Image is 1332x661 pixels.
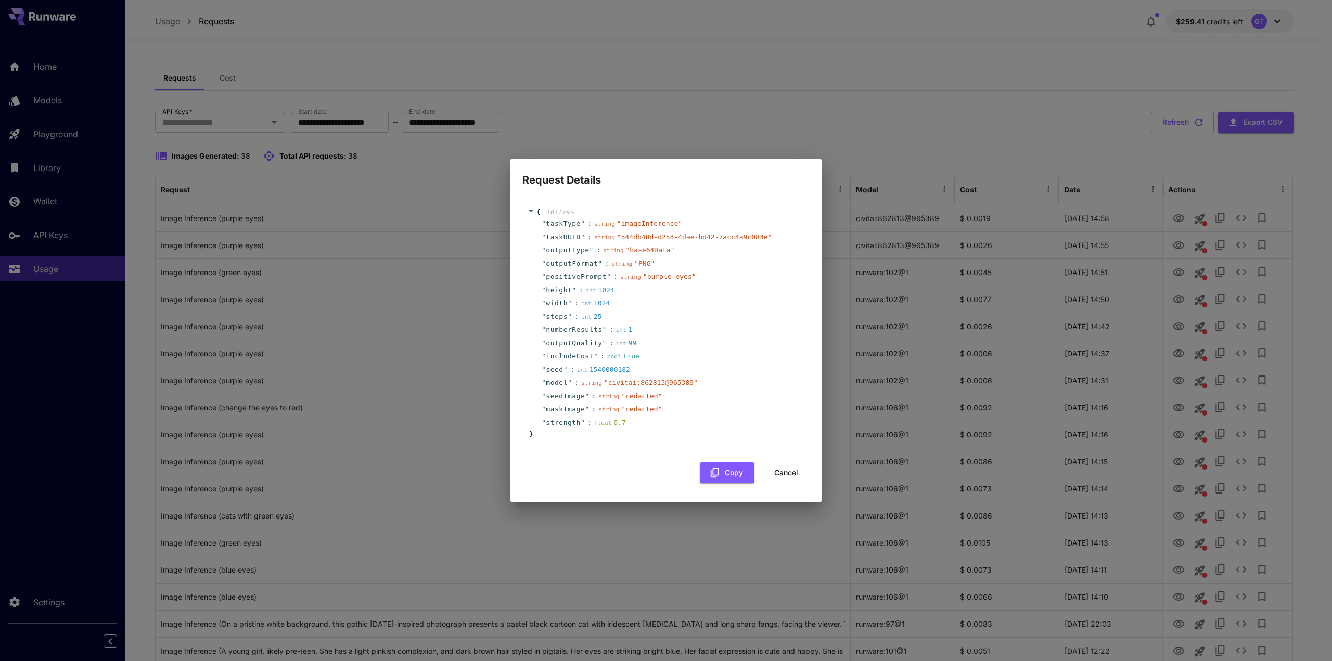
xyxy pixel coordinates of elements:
[587,418,592,428] span: :
[585,287,596,294] span: int
[542,246,546,254] span: "
[700,462,754,484] button: Copy
[585,285,614,295] div: 1024
[592,391,596,401] span: :
[587,232,592,242] span: :
[568,299,572,307] span: "
[577,365,630,375] div: 1540000182
[546,298,568,308] span: width
[609,325,613,335] span: :
[542,273,546,280] span: "
[542,219,546,227] span: "
[570,365,574,375] span: :
[616,340,626,347] span: int
[546,338,602,348] span: outputQuality
[579,285,583,295] span: :
[585,392,589,400] span: "
[577,367,587,373] span: int
[546,218,581,229] span: taskType
[581,380,602,386] span: string
[542,379,546,386] span: "
[626,246,675,254] span: " base64Data "
[572,286,576,294] span: "
[621,392,662,400] span: " redacted "
[568,313,572,320] span: "
[510,159,822,188] h2: Request Details
[607,273,611,280] span: "
[594,420,611,426] span: float
[592,404,596,414] span: :
[542,326,546,333] span: "
[542,313,546,320] span: "
[598,260,602,267] span: "
[568,379,572,386] span: "
[587,218,592,229] span: :
[542,352,546,360] span: "
[598,393,619,400] span: string
[620,274,641,280] span: string
[603,247,624,254] span: string
[596,245,600,255] span: :
[611,261,632,267] span: string
[594,221,615,227] span: string
[542,286,546,294] span: "
[542,392,546,400] span: "
[542,419,546,426] span: "
[546,208,574,216] span: 16 item s
[546,271,607,282] span: positivePrompt
[643,273,696,280] span: " purple eyes "
[581,312,602,322] div: 25
[598,406,619,413] span: string
[590,246,594,254] span: "
[616,338,637,348] div: 99
[546,351,594,361] span: includeCost
[542,339,546,347] span: "
[763,462,810,484] button: Cancel
[607,351,639,361] div: true
[574,298,579,308] span: :
[621,405,662,413] span: " redacted "
[542,366,546,373] span: "
[605,258,609,269] span: :
[546,258,598,269] span: outputFormat
[546,325,602,335] span: numberResults
[546,245,589,255] span: outputType
[546,418,581,428] span: strength
[563,366,568,373] span: "
[536,207,541,217] span: {
[546,312,568,322] span: steps
[634,260,655,267] span: " PNG "
[581,298,610,308] div: 1024
[603,326,607,333] span: "
[616,327,626,333] span: int
[528,429,533,439] span: }
[581,419,585,426] span: "
[581,233,585,241] span: "
[617,233,772,241] span: " 544db48d-d253-4dae-bd42-7acc4a9c083e "
[542,405,546,413] span: "
[581,314,592,320] span: int
[546,285,572,295] span: height
[546,365,563,375] span: seed
[546,391,585,401] span: seedImage
[546,378,568,388] span: model
[607,353,621,360] span: bool
[574,312,579,322] span: :
[542,299,546,307] span: "
[1280,611,1332,661] iframe: Chat Widget
[617,219,682,227] span: " imageInference "
[594,352,598,360] span: "
[616,325,633,335] div: 1
[603,339,607,347] span: "
[581,219,585,227] span: "
[585,405,589,413] span: "
[613,271,618,282] span: :
[574,378,579,388] span: :
[581,300,592,307] span: int
[542,260,546,267] span: "
[609,338,613,348] span: :
[546,404,585,414] span: maskImage
[542,233,546,241] span: "
[600,351,605,361] span: :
